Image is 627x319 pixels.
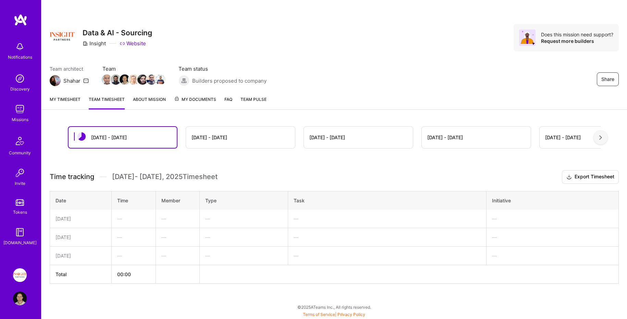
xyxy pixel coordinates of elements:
[13,166,27,180] img: Invite
[14,14,27,26] img: logo
[83,41,88,46] i: icon CompanyGray
[519,29,536,46] img: Avatar
[541,38,613,44] div: Request more builders
[492,234,613,241] div: —
[294,234,481,241] div: —
[133,96,166,109] a: About Mission
[117,234,150,241] div: —
[117,252,150,259] div: —
[83,28,152,37] h3: Data & AI - Sourcing
[601,76,614,83] span: Share
[129,74,138,85] a: Team Member Avatar
[56,234,106,241] div: [DATE]
[111,74,121,85] img: Team Member Avatar
[9,149,31,156] div: Community
[309,134,345,141] div: [DATE] - [DATE]
[241,96,267,109] a: Team Pulse
[492,252,613,259] div: —
[10,85,30,93] div: Discovery
[137,74,148,85] img: Team Member Avatar
[50,265,112,283] th: Total
[562,170,619,184] button: Export Timesheet
[112,173,218,181] span: [DATE] - [DATE] , 2025 Timesheet
[50,24,74,49] img: Company Logo
[174,96,216,103] span: My Documents
[13,292,27,305] img: User Avatar
[102,65,165,72] span: Team
[205,215,282,222] div: —
[224,96,232,109] a: FAQ
[13,72,27,85] img: discovery
[146,74,157,85] img: Team Member Avatar
[486,191,618,210] th: Initiative
[303,312,335,317] a: Terms of Service
[294,252,481,259] div: —
[161,234,194,241] div: —
[128,74,139,85] img: Team Member Avatar
[155,74,165,85] img: Team Member Avatar
[50,191,112,210] th: Date
[179,75,189,86] img: Builders proposed to company
[77,132,86,141] img: status icon
[111,74,120,85] a: Team Member Avatar
[566,174,572,181] i: icon Download
[492,215,613,222] div: —
[12,116,28,123] div: Missions
[56,252,106,259] div: [DATE]
[138,74,147,85] a: Team Member Avatar
[179,65,267,72] span: Team status
[161,252,194,259] div: —
[156,74,165,85] a: Team Member Avatar
[599,135,602,140] img: right
[11,268,28,282] a: Insight Partners: Data & AI - Sourcing
[205,252,282,259] div: —
[303,312,365,317] span: |
[50,96,81,109] a: My timesheet
[120,74,130,85] img: Team Member Avatar
[288,191,486,210] th: Task
[241,97,267,102] span: Team Pulse
[63,77,81,84] div: Shahar
[3,239,37,246] div: [DOMAIN_NAME]
[83,40,106,47] div: Insight
[102,74,111,85] a: Team Member Avatar
[41,298,627,316] div: © 2025 ATeams Inc., All rights reserved.
[89,96,125,109] a: Team timesheet
[294,215,481,222] div: —
[13,40,27,54] img: bell
[11,292,28,305] a: User Avatar
[200,191,288,210] th: Type
[102,74,112,85] img: Team Member Avatar
[50,75,61,86] img: Team Architect
[541,31,613,38] div: Does this mission need support?
[337,312,365,317] a: Privacy Policy
[83,78,89,83] i: icon Mail
[56,215,106,222] div: [DATE]
[205,234,282,241] div: —
[16,199,24,206] img: tokens
[192,77,267,84] span: Builders proposed to company
[161,215,194,222] div: —
[156,191,200,210] th: Member
[12,133,28,149] img: Community
[147,74,156,85] a: Team Member Avatar
[50,173,94,181] span: Time tracking
[91,134,127,141] div: [DATE] - [DATE]
[15,180,25,187] div: Invite
[545,134,581,141] div: [DATE] - [DATE]
[112,191,156,210] th: Time
[117,215,150,222] div: —
[192,134,227,141] div: [DATE] - [DATE]
[8,54,32,61] div: Notifications
[597,72,619,86] button: Share
[174,96,216,109] a: My Documents
[13,102,27,116] img: teamwork
[120,74,129,85] a: Team Member Avatar
[13,209,27,216] div: Tokens
[120,40,146,47] a: Website
[112,265,156,283] th: 00:00
[13,225,27,239] img: guide book
[50,65,89,72] span: Team architect
[427,134,463,141] div: [DATE] - [DATE]
[13,268,27,282] img: Insight Partners: Data & AI - Sourcing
